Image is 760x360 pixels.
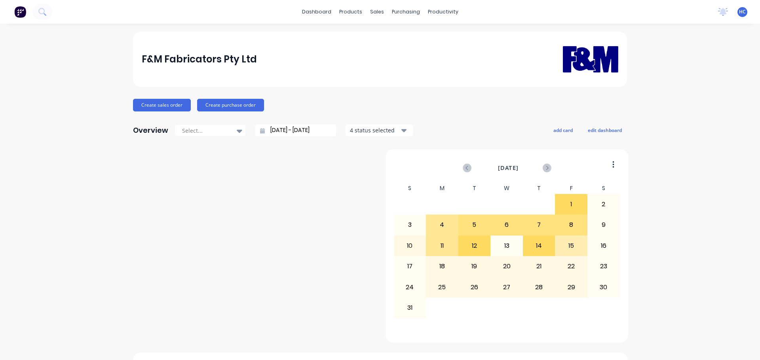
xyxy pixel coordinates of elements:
[555,183,587,194] div: F
[197,99,264,111] button: Create purchase order
[491,236,522,256] div: 13
[583,125,627,135] button: edit dashboard
[588,194,619,214] div: 2
[739,8,746,15] span: HC
[555,194,587,214] div: 1
[588,215,619,235] div: 9
[498,164,519,172] span: [DATE]
[394,183,426,194] div: S
[733,333,752,352] iframe: Intercom live chat
[346,124,413,136] button: 4 status selected
[587,183,620,194] div: S
[298,6,335,18] a: dashboard
[426,236,458,256] div: 11
[394,236,426,256] div: 10
[14,6,26,18] img: Factory
[335,6,366,18] div: products
[523,236,555,256] div: 14
[588,277,619,297] div: 30
[490,183,523,194] div: W
[555,256,587,276] div: 22
[426,183,458,194] div: M
[523,256,555,276] div: 21
[388,6,424,18] div: purchasing
[459,256,490,276] div: 19
[458,183,491,194] div: T
[459,215,490,235] div: 5
[133,99,191,111] button: Create sales order
[563,34,618,84] img: F&M Fabricators Pty Ltd
[394,298,426,318] div: 31
[588,256,619,276] div: 23
[548,125,578,135] button: add card
[426,256,458,276] div: 18
[394,277,426,297] div: 24
[366,6,388,18] div: sales
[491,215,522,235] div: 6
[523,215,555,235] div: 7
[523,183,555,194] div: T
[459,236,490,256] div: 12
[491,256,522,276] div: 20
[588,236,619,256] div: 16
[350,126,400,134] div: 4 status selected
[394,256,426,276] div: 17
[555,215,587,235] div: 8
[142,51,257,67] div: F&M Fabricators Pty Ltd
[133,123,168,138] div: Overview
[426,215,458,235] div: 4
[555,236,587,256] div: 15
[394,215,426,235] div: 3
[459,277,490,297] div: 26
[426,277,458,297] div: 25
[555,277,587,297] div: 29
[491,277,522,297] div: 27
[424,6,462,18] div: productivity
[523,277,555,297] div: 28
